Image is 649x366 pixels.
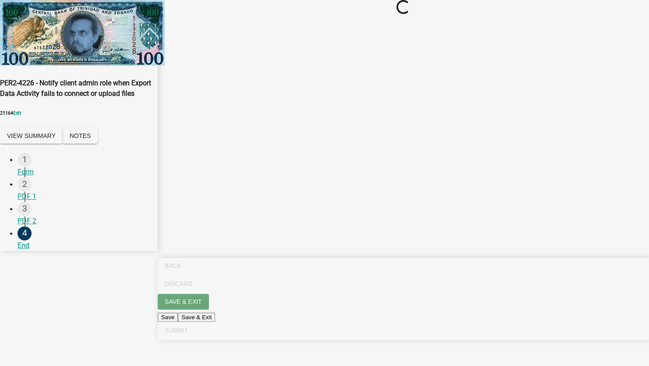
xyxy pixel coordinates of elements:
[18,226,32,240] div: 4
[63,132,98,141] wm-modal-confirm: Notes
[165,298,202,305] span: Save & Exit
[63,128,98,144] button: Notes
[18,167,151,177] div: Form
[165,262,181,269] span: Back
[165,327,188,334] span: Submit
[13,110,21,116] wm-modal-confirm: Edit Application Number
[158,258,188,274] button: Back
[18,202,32,216] div: 3
[158,294,209,310] button: Save & Exit
[18,216,151,226] div: PDF 2
[158,276,199,292] button: Discard
[158,322,195,338] button: Submit
[18,191,151,202] div: PDF 1
[18,153,32,167] div: 1
[18,240,151,251] div: End
[18,177,32,191] div: 2
[13,110,21,116] a: Edit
